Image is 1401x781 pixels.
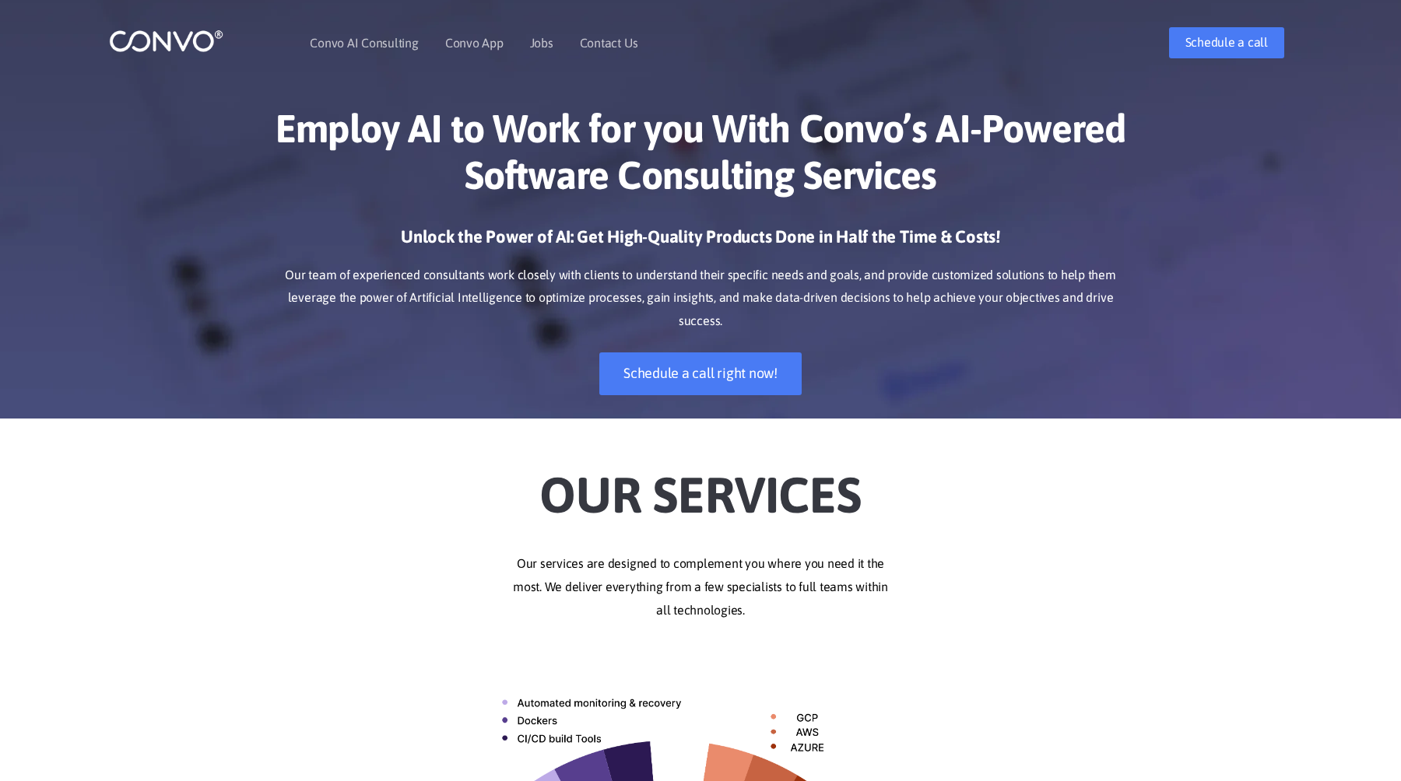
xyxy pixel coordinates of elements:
[269,552,1132,622] p: Our services are designed to complement you where you need it the most. We deliver everything fro...
[310,37,418,49] a: Convo AI Consulting
[530,37,553,49] a: Jobs
[580,37,638,49] a: Contact Us
[269,105,1132,210] h1: Employ AI to Work for you With Convo’s AI-Powered Software Consulting Services
[445,37,504,49] a: Convo App
[1169,27,1284,58] a: Schedule a call
[109,29,223,53] img: logo_1.png
[269,442,1132,529] h2: Our Services
[269,264,1132,334] p: Our team of experienced consultants work closely with clients to understand their specific needs ...
[269,226,1132,260] h3: Unlock the Power of AI: Get High-Quality Products Done in Half the Time & Costs!
[599,352,802,395] a: Schedule a call right now!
